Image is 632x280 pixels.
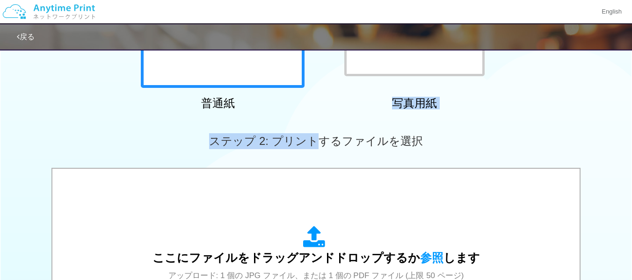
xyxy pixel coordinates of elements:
h2: 普通紙 [136,97,300,109]
span: 参照 [420,251,443,264]
span: ここにファイルをドラッグアンドドロップするか します [153,251,480,264]
a: 戻る [17,33,35,41]
h2: 写真用紙 [333,97,496,109]
span: ステップ 2: プリントするファイルを選択 [209,135,422,147]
